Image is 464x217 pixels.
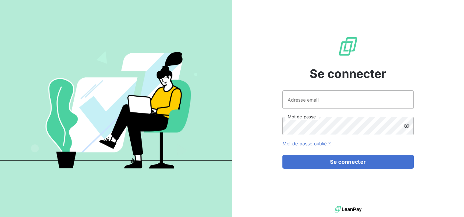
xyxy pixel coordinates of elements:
span: Se connecter [310,65,387,83]
img: logo [335,205,362,214]
a: Mot de passe oublié ? [282,141,331,146]
img: Logo LeanPay [338,36,359,57]
input: placeholder [282,90,414,109]
button: Se connecter [282,155,414,169]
